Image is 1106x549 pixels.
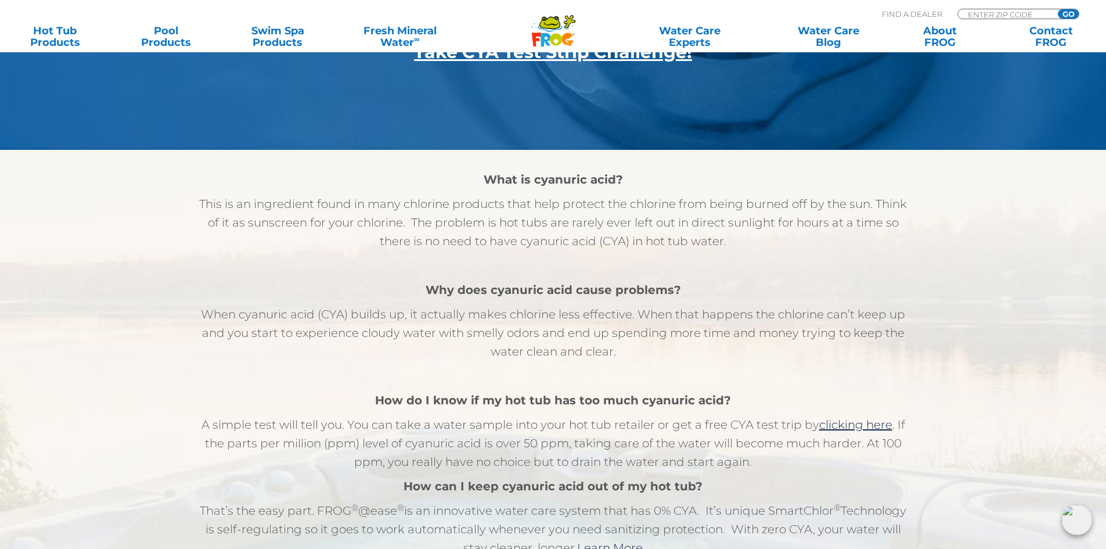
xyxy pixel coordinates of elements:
input: GO [1058,9,1079,19]
a: AboutFROG [896,25,983,48]
strong: How can I keep cyanuric acid out of my hot tub? [404,479,702,493]
a: ContactFROG [1008,25,1094,48]
strong: What is cyanuric acid? [484,173,623,186]
p: This is an ingredient found in many chlorine products that help protect the chlorine from being b... [196,195,910,250]
a: Hot TubProducts [12,25,98,48]
input: Zip Code Form [967,9,1045,19]
a: PoolProducts [123,25,210,48]
a: Water CareExperts [619,25,760,48]
sup: ∞ [414,34,420,44]
strong: How do I know if my hot tub has too much cyanuric acid? [375,393,731,407]
sup: ® [351,502,358,513]
sup: ® [397,502,404,513]
p: Find A Dealer [882,9,942,19]
a: clicking here [819,418,892,432]
sup: ® [834,502,841,513]
strong: Why does cyanuric acid cause problems? [426,283,681,297]
a: Fresh MineralWater∞ [345,25,454,48]
img: openIcon [1062,505,1092,535]
a: Water CareBlog [785,25,871,48]
p: A simple test will tell you. You can take a water sample into your hot tub retailer or get a free... [196,415,910,471]
p: When cyanuric acid (CYA) builds up, it actually makes chlorine less effective. When that happens ... [196,305,910,361]
a: Swim SpaProducts [235,25,321,48]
